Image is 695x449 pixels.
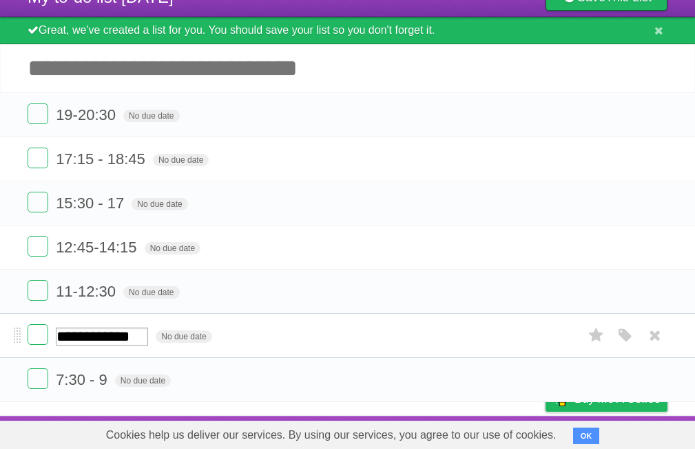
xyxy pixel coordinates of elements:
span: No due date [115,375,171,387]
a: Privacy [528,419,563,446]
span: 19-20:30 [56,106,119,123]
span: No due date [123,286,179,299]
label: Done [28,236,48,257]
a: Developers [408,419,464,446]
span: No due date [153,154,209,166]
span: No due date [132,198,187,210]
span: Cookies help us deliver our services. By using our services, you agree to our use of cookies. [92,421,570,449]
label: Done [28,368,48,389]
span: No due date [156,330,211,343]
span: 7:30 - 9 [56,371,111,388]
span: 15:30 - 17 [56,194,127,212]
a: Terms [481,419,511,446]
span: 11-12:30 [56,283,119,300]
label: Done [28,280,48,301]
button: OK [573,428,600,444]
a: Suggest a feature [581,419,667,446]
label: Done [28,192,48,212]
span: No due date [145,242,200,255]
span: Buy me a coffee [574,387,661,411]
span: 17:15 - 18:45 [56,150,149,168]
label: Star task [583,324,610,347]
span: 12:45-14:15 [56,239,140,256]
label: Done [28,324,48,345]
label: Done [28,103,48,124]
a: About [362,419,391,446]
span: No due date [123,110,179,122]
label: Done [28,148,48,168]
